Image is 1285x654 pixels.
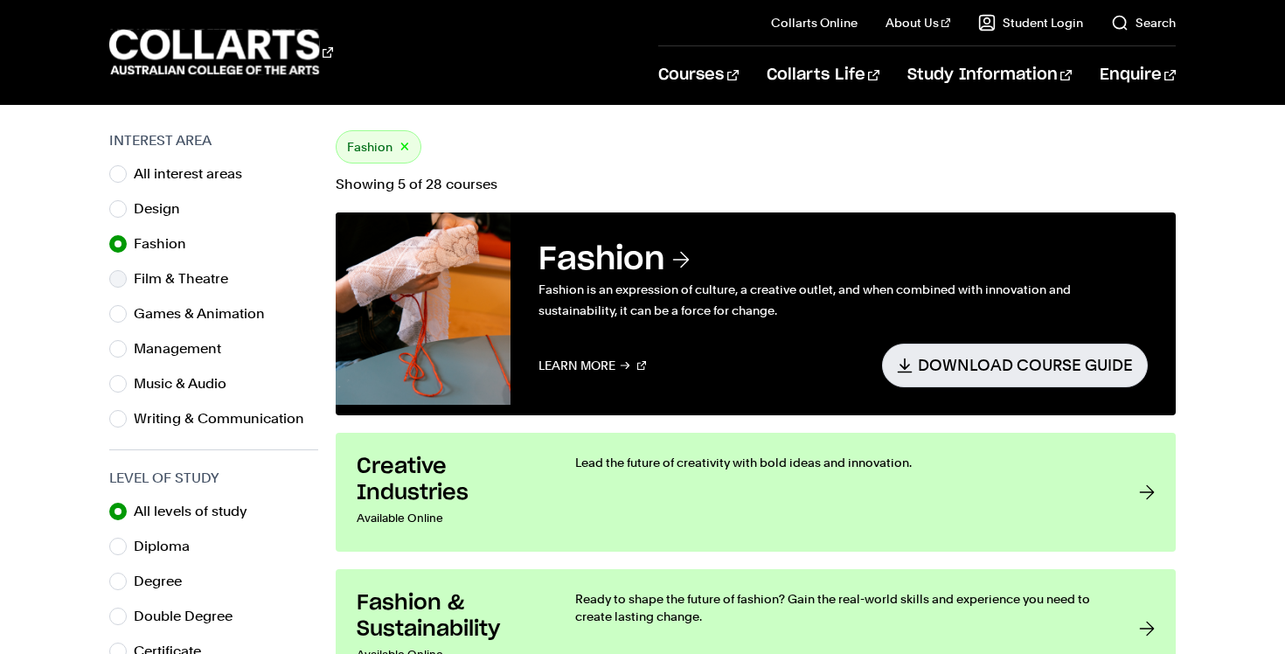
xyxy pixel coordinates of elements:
label: Degree [134,569,196,594]
a: Courses [658,46,738,104]
a: Collarts Online [771,14,858,31]
button: × [399,137,410,157]
a: Enquire [1100,46,1176,104]
h3: Fashion & Sustainability [357,590,540,643]
label: Management [134,337,235,361]
a: Search [1111,14,1176,31]
label: Games & Animation [134,302,279,326]
p: Available Online [357,506,540,531]
label: Diploma [134,534,204,559]
label: All interest areas [134,162,256,186]
p: Fashion is an expression of culture, a creative outlet, and when combined with innovation and sus... [538,279,1148,321]
div: Fashion [336,130,421,163]
div: Go to homepage [109,27,333,77]
label: Writing & Communication [134,407,318,431]
label: Design [134,197,194,221]
a: Student Login [978,14,1083,31]
p: Showing 5 of 28 courses [336,177,1176,191]
h3: Interest Area [109,130,318,151]
label: Film & Theatre [134,267,242,291]
h3: Level of Study [109,468,318,489]
h3: Creative Industries [357,454,540,506]
a: Download Course Guide [882,344,1148,386]
h3: Fashion [538,240,1148,279]
label: Fashion [134,232,200,256]
p: Lead the future of creativity with bold ideas and innovation. [575,454,1104,471]
a: Creative Industries Available Online Lead the future of creativity with bold ideas and innovation. [336,433,1176,552]
label: Music & Audio [134,372,240,396]
a: About Us [886,14,950,31]
p: Ready to shape the future of fashion? Gain the real-world skills and experience you need to creat... [575,590,1104,625]
img: Fashion [336,212,511,405]
label: All levels of study [134,499,261,524]
label: Double Degree [134,604,247,629]
a: Study Information [907,46,1072,104]
a: Learn More [538,344,646,386]
a: Collarts Life [767,46,879,104]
